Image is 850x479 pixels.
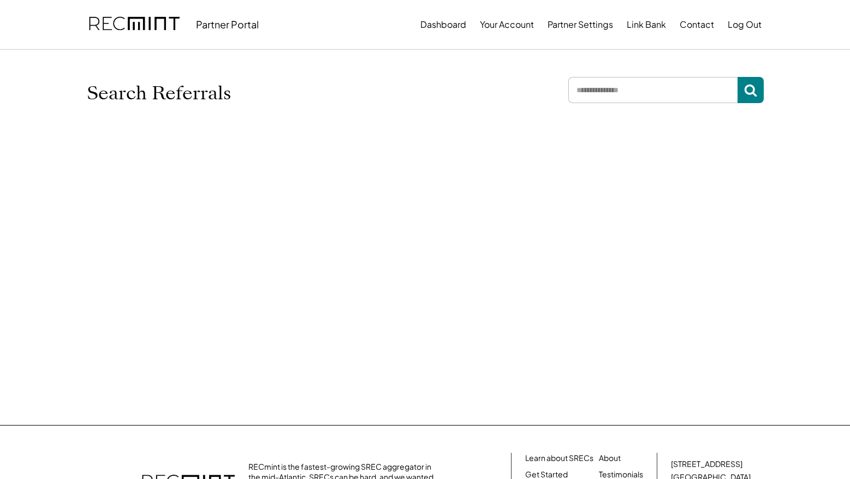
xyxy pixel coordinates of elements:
[671,459,742,470] div: [STREET_ADDRESS]
[480,14,534,35] button: Your Account
[196,18,259,31] div: Partner Portal
[420,14,466,35] button: Dashboard
[89,6,180,43] img: recmint-logotype%403x.png
[548,14,613,35] button: Partner Settings
[680,14,714,35] button: Contact
[599,453,621,464] a: About
[728,14,762,35] button: Log Out
[525,453,593,464] a: Learn about SRECs
[627,14,666,35] button: Link Bank
[87,82,231,105] h1: Search Referrals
